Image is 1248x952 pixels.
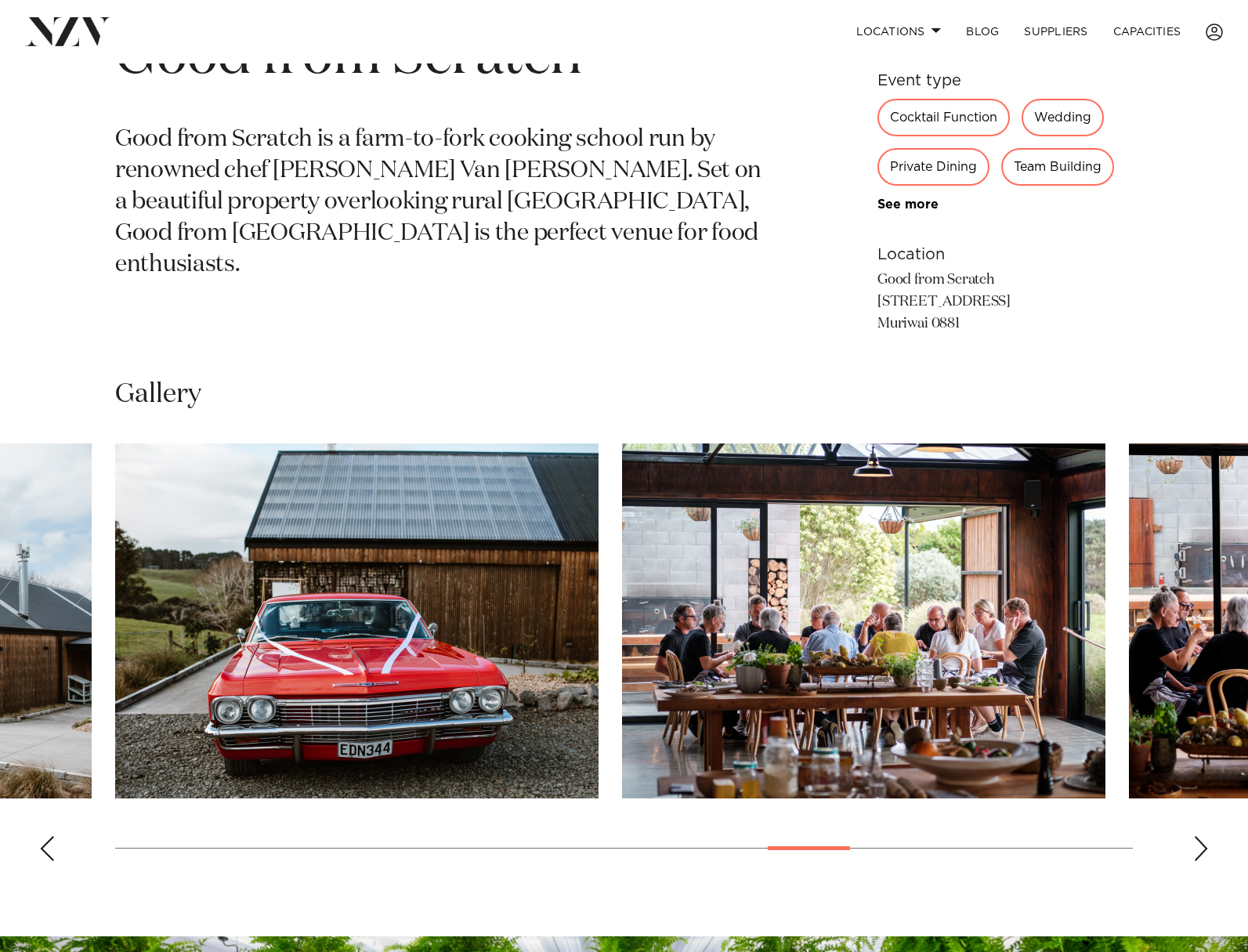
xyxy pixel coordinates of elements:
a: SUPPLIERS [1011,15,1100,49]
h6: Event type [877,69,1133,92]
a: Capacities [1101,15,1194,49]
h6: Location [877,243,1133,266]
div: Private Dining [877,148,989,186]
a: Locations [844,15,953,49]
swiper-slide: 18 / 25 [622,443,1105,798]
a: BLOG [953,15,1011,49]
h2: Gallery [115,377,201,412]
swiper-slide: 17 / 25 [115,443,599,798]
div: Team Building [1001,148,1114,186]
p: Good from Scratch [STREET_ADDRESS] Muriwai 0881 [877,270,1133,335]
div: Cocktail Function [877,99,1010,136]
div: Wedding [1022,99,1104,136]
p: Good from Scratch is a farm-to-fork cooking school run by renowned chef [PERSON_NAME] Van [PERSON... [115,125,766,281]
img: nzv-logo.png [25,17,110,45]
